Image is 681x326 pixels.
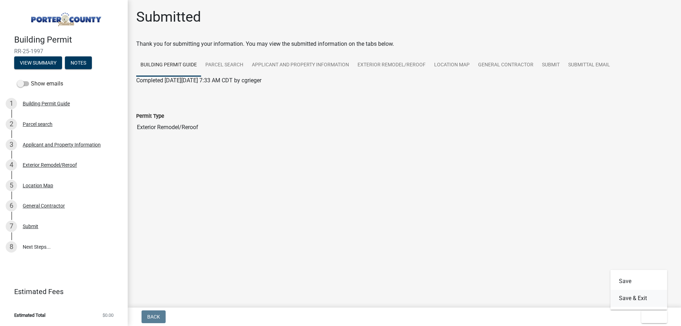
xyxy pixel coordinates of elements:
[147,314,160,320] span: Back
[564,54,614,77] a: Submittal Email
[14,60,62,66] wm-modal-confirm: Summary
[6,241,17,253] div: 8
[353,54,430,77] a: Exterior Remodel/Reroof
[142,310,166,323] button: Back
[14,48,113,55] span: RR-25-1997
[14,7,116,27] img: Porter County, Indiana
[538,54,564,77] a: Submit
[136,54,201,77] a: Building Permit Guide
[14,313,45,317] span: Estimated Total
[14,35,122,45] h4: Building Permit
[610,270,667,310] div: Exit
[23,224,38,229] div: Submit
[6,159,17,171] div: 4
[6,284,116,299] a: Estimated Fees
[6,180,17,191] div: 5
[610,290,667,307] button: Save & Exit
[65,56,92,69] button: Notes
[136,114,164,119] label: Permit Type
[474,54,538,77] a: General Contractor
[17,79,63,88] label: Show emails
[23,142,101,147] div: Applicant and Property Information
[14,56,62,69] button: View Summary
[23,122,52,127] div: Parcel search
[23,203,65,208] div: General Contractor
[23,162,77,167] div: Exterior Remodel/Reroof
[23,101,70,106] div: Building Permit Guide
[430,54,474,77] a: Location Map
[641,310,667,323] button: Exit
[6,200,17,211] div: 6
[610,273,667,290] button: Save
[6,139,17,150] div: 3
[103,313,113,317] span: $0.00
[201,54,248,77] a: Parcel search
[136,9,201,26] h1: Submitted
[6,118,17,130] div: 2
[136,77,261,84] span: Completed [DATE][DATE] 7:33 AM CDT by cgrieger
[647,314,657,320] span: Exit
[6,98,17,109] div: 1
[23,183,53,188] div: Location Map
[136,40,672,48] div: Thank you for submitting your information. You may view the submitted information on the tabs below.
[248,54,353,77] a: Applicant and Property Information
[6,221,17,232] div: 7
[65,60,92,66] wm-modal-confirm: Notes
